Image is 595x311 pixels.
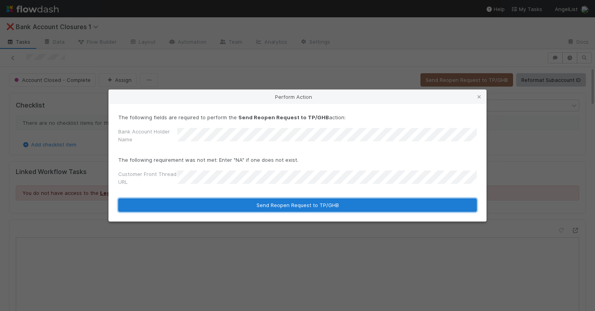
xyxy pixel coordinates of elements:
[118,198,477,212] button: Send Reopen Request to TP/GHB
[118,156,477,164] p: The following requirement was not met: Enter "NA" if one does not exist.
[118,128,177,143] label: Bank Account Holder Name
[118,113,477,121] p: The following fields are required to perform the action:
[109,90,486,104] div: Perform Action
[238,114,329,120] strong: Send Reopen Request to TP/GHB
[118,170,177,186] label: Customer Front Thread URL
